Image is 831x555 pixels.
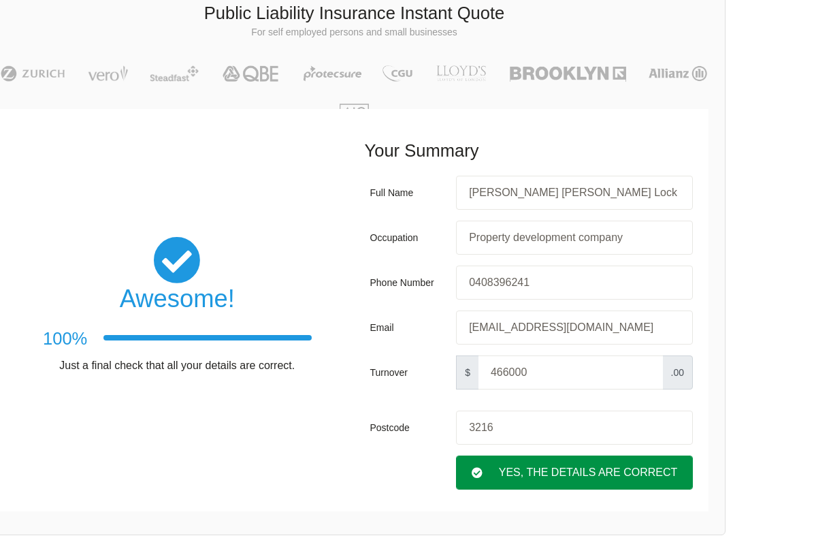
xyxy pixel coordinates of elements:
[370,176,451,210] div: Full Name
[478,355,663,390] input: Your turnover
[370,221,451,255] div: Occupation
[456,176,693,210] input: Your first and last names
[642,65,714,82] img: Allianz | Public Liability Insurance
[429,65,494,82] img: LLOYD's | Public Liability Insurance
[370,311,451,345] div: Email
[456,221,693,255] input: Your occupation
[456,411,693,445] input: Your postcode
[456,266,693,300] input: Your phone number, eg: +61xxxxxxxxxx / 0xxxxxxxxx
[82,65,134,82] img: Vero | Public Liability Insurance
[43,284,312,314] h2: Awesome!
[370,411,451,445] div: Postcode
[370,355,451,390] div: Turnover
[43,327,87,351] h3: 100%
[214,65,288,82] img: QBE | Public Liability Insurance
[504,65,632,82] img: Brooklyn | Public Liability Insurance
[456,311,693,345] input: Your email
[298,65,367,82] img: Protecsure | Public Liability Insurance
[365,139,699,163] h3: Your Summary
[456,355,479,390] span: $
[662,355,693,390] span: .00
[370,266,451,300] div: Phone Number
[43,358,312,373] p: Just a final check that all your details are correct.
[377,65,418,82] img: CGU | Public Liability Insurance
[144,65,204,82] img: Steadfast | Public Liability Insurance
[456,456,693,490] div: Yes, The Details are correct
